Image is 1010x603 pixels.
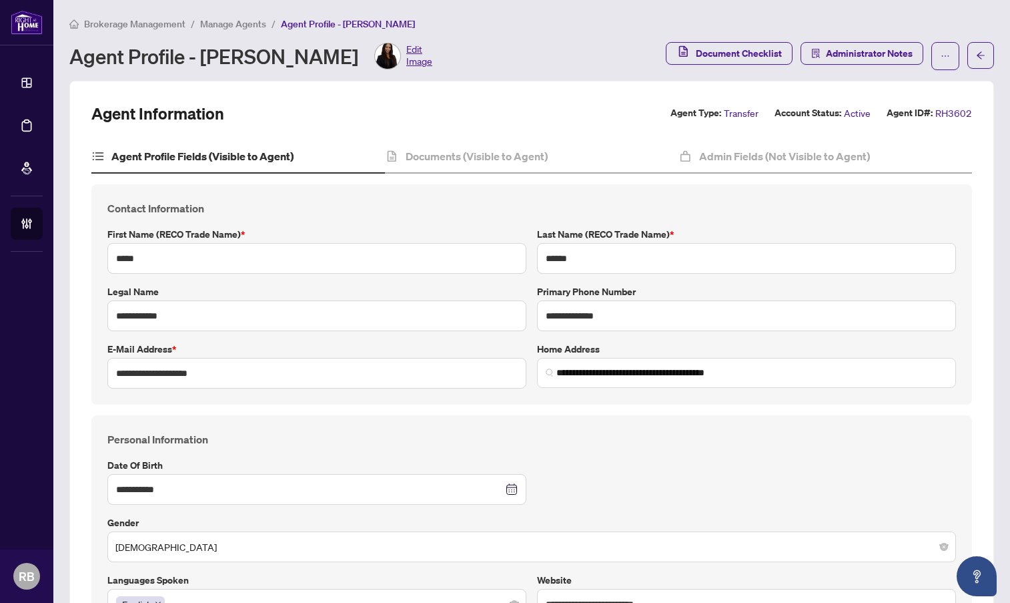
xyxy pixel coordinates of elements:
[107,516,956,530] label: Gender
[537,284,956,299] label: Primary Phone Number
[941,51,950,61] span: ellipsis
[91,103,224,124] h2: Agent Information
[826,43,913,64] span: Administrator Notes
[107,458,526,473] label: Date of Birth
[107,431,956,447] h4: Personal Information
[19,567,35,586] span: RB
[546,369,554,377] img: search_icon
[724,106,759,121] span: Transfer
[670,106,721,121] label: Agent Type:
[281,18,415,30] span: Agent Profile - [PERSON_NAME]
[200,18,266,30] span: Manage Agents
[84,18,185,30] span: Brokerage Management
[107,200,956,216] h4: Contact Information
[887,106,933,121] label: Agent ID#:
[666,42,793,65] button: Document Checklist
[775,106,841,121] label: Account Status:
[272,16,276,31] li: /
[115,534,948,560] span: Female
[801,42,923,65] button: Administrator Notes
[957,556,997,596] button: Open asap
[537,342,956,357] label: Home Address
[69,43,432,69] div: Agent Profile - [PERSON_NAME]
[696,43,782,64] span: Document Checklist
[844,106,871,121] span: Active
[111,148,294,164] h4: Agent Profile Fields (Visible to Agent)
[537,227,956,242] label: Last Name (RECO Trade Name)
[699,148,870,164] h4: Admin Fields (Not Visible to Agent)
[107,573,526,588] label: Languages spoken
[107,284,526,299] label: Legal Name
[406,43,432,69] span: Edit Image
[811,49,821,58] span: solution
[11,10,43,35] img: logo
[976,51,985,60] span: arrow-left
[191,16,195,31] li: /
[935,106,972,121] span: RH3602
[107,342,526,357] label: E-mail Address
[940,543,948,551] span: close-circle
[406,148,548,164] h4: Documents (Visible to Agent)
[69,19,79,29] span: home
[537,573,956,588] label: Website
[375,43,400,69] img: Profile Icon
[107,227,526,242] label: First Name (RECO Trade Name)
